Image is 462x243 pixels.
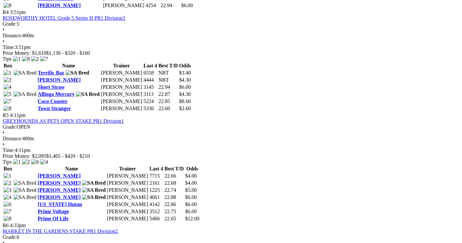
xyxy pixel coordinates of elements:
[3,142,5,147] span: •
[164,187,184,193] td: 22.74
[40,159,48,165] img: 4
[38,98,67,104] a: Coco Coaster
[4,187,11,193] img: 3
[185,209,197,214] span: $6.00
[38,77,80,83] a: [PERSON_NAME]
[4,84,11,90] img: 4
[158,105,178,112] td: 22.60
[101,70,142,76] td: [PERSON_NAME]
[3,130,5,135] span: •
[14,180,37,186] img: SA Bred
[46,50,90,56] span: $1,130 - $320 - $160
[107,173,148,179] td: [PERSON_NAME]
[3,234,17,240] span: Grade:
[3,39,5,44] span: •
[3,159,12,165] span: Tips
[179,70,191,75] span: $3.40
[3,9,9,15] span: R4
[4,70,11,76] img: 1
[76,91,100,97] img: SA Bred
[14,70,37,76] img: SA Bred
[158,98,178,105] td: 22.85
[160,2,180,9] td: 22.94
[158,70,178,76] td: NBT
[3,33,459,39] div: 400m
[46,153,90,159] span: $1,465 - $420 - $210
[3,147,15,153] span: Time:
[149,180,163,186] td: 2161
[103,2,145,9] td: [PERSON_NAME]
[143,98,157,105] td: 5224
[3,153,459,159] div: Prize Money: $2,095
[4,202,11,207] img: 6
[179,63,191,69] th: Odds
[4,3,11,8] img: 8
[22,159,30,165] img: 2
[164,208,184,215] td: 22.75
[13,159,21,165] img: 1
[3,50,459,56] div: Prize Money: $1,610
[14,194,37,200] img: SA Bred
[40,56,48,62] img: 7
[38,187,80,193] a: [PERSON_NAME]
[38,180,80,186] a: [PERSON_NAME]
[4,106,11,111] img: 8
[164,166,184,172] th: Best T/D
[3,223,9,228] span: R6
[107,215,148,222] td: [PERSON_NAME]
[101,63,142,69] th: Trainer
[4,216,11,222] img: 8
[149,166,163,172] th: Last 4
[3,15,125,21] a: ROSEWORTHY HOTEL Grade 5 Series H PR1 Division3
[107,208,148,215] td: [PERSON_NAME]
[158,63,178,69] th: Best T/D
[101,91,142,98] td: [PERSON_NAME]
[3,136,459,142] div: 400m
[3,21,17,27] span: Grade:
[164,180,184,186] td: 22.68
[143,63,157,69] th: Last 4
[38,216,68,221] a: Prime Of Life
[3,27,5,32] span: •
[13,56,21,62] img: 1
[149,208,163,215] td: 3512
[107,194,148,201] td: [PERSON_NAME]
[38,194,80,200] a: [PERSON_NAME]
[10,9,26,15] span: 3:51pm
[185,166,200,172] th: Odds
[101,77,142,83] td: [PERSON_NAME]
[149,194,163,201] td: 4661
[4,63,12,68] span: Box
[107,187,148,193] td: [PERSON_NAME]
[38,3,80,8] a: [PERSON_NAME]
[158,91,178,98] td: 22.87
[14,187,37,193] img: SA Bred
[181,3,193,8] span: $6.00
[185,180,197,186] span: $4.00
[158,77,178,83] td: NBT
[3,147,459,153] div: 4:11pm
[31,159,39,165] img: 6
[3,112,9,118] span: R5
[3,44,15,50] span: Time:
[149,201,163,208] td: 4142
[10,223,26,228] span: 4:33pm
[101,98,142,105] td: [PERSON_NAME]
[158,84,178,90] td: 22.94
[65,70,89,76] img: SA Bred
[3,136,22,141] span: Distance:
[3,33,22,38] span: Distance:
[38,106,71,111] a: Town Stranger
[82,194,106,200] img: SA Bred
[3,234,459,240] div: 6
[185,173,197,179] span: $4.00
[38,70,64,75] a: Terrific Baz
[164,194,184,201] td: 22.88
[38,209,69,214] a: Prime Voltage
[3,124,459,130] div: OPEN
[185,202,197,207] span: $6.00
[185,216,199,221] span: $12.00
[145,2,160,9] td: 4254
[185,194,197,200] span: $6.00
[4,98,11,104] img: 7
